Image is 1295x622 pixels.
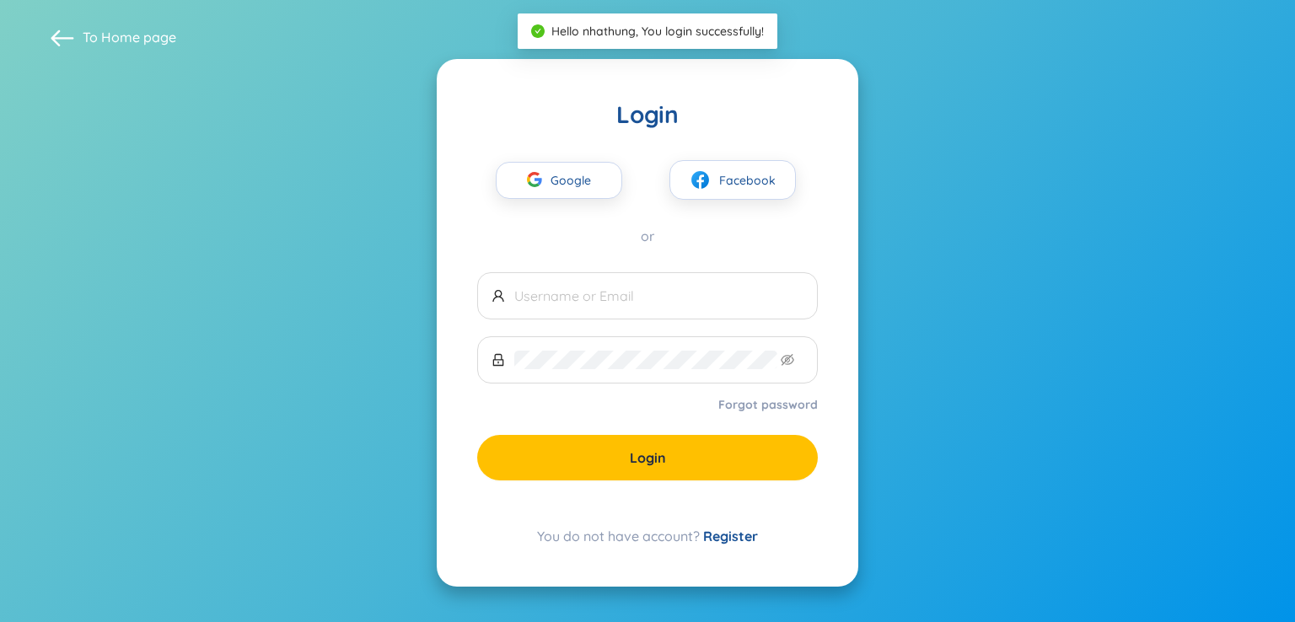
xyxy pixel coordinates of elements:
[492,353,505,367] span: lock
[690,169,711,190] img: facebook
[531,24,545,38] span: check-circle
[703,528,758,544] a: Register
[719,171,776,190] span: Facebook
[781,353,794,367] span: eye-invisible
[477,526,818,546] div: You do not have account?
[718,396,818,413] a: Forgot password
[83,28,176,46] span: To
[551,163,599,198] span: Google
[669,160,796,200] button: facebookFacebook
[477,435,818,480] button: Login
[477,227,818,245] div: or
[514,287,803,305] input: Username or Email
[492,289,505,303] span: user
[551,24,764,39] span: Hello nhathung, You login successfully!
[477,99,818,130] div: Login
[101,29,176,46] a: Home page
[630,448,666,467] span: Login
[496,162,622,199] button: Google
